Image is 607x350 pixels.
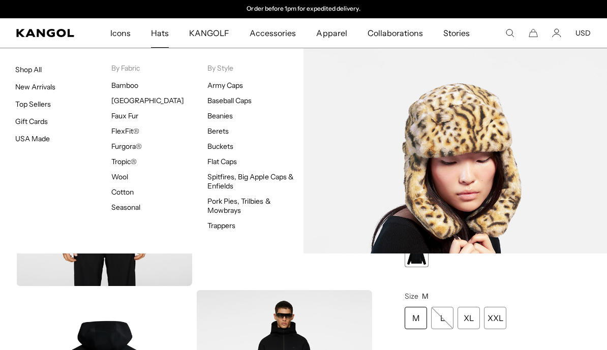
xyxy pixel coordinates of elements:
a: Furgora® [111,142,142,151]
a: Apparel [306,18,357,48]
a: Top Sellers [15,100,51,109]
a: [GEOGRAPHIC_DATA] [111,96,184,105]
a: Buckets [207,142,233,151]
a: Tropic® [111,157,137,166]
a: Accessories [239,18,306,48]
span: Accessories [250,18,296,48]
a: USA Made [15,134,50,143]
div: 1 of 1 [405,244,428,267]
a: Faux Fur [111,111,138,120]
a: Account [552,28,561,38]
a: Cotton [111,187,134,197]
div: XXL [484,307,506,329]
a: Beanies [207,111,233,120]
button: Cart [529,28,538,38]
a: KANGOLF [179,18,239,48]
span: Size [405,292,418,301]
a: Spitfires, Big Apple Caps & Enfields [207,172,294,190]
p: Order before 1pm for expedited delivery. [247,5,360,13]
img: Faux_Fur.jpg [303,48,607,253]
a: Shop All [15,65,42,74]
summary: Search here [505,28,514,38]
p: By Style [207,63,303,73]
a: Trappers [207,221,235,230]
a: Icons [100,18,141,48]
div: M [405,307,427,329]
a: Stories [433,18,480,48]
div: XL [458,307,480,329]
span: Icons [110,18,131,48]
a: New Arrivals [15,82,55,91]
label: Black [405,244,428,267]
p: By Fabric [111,63,207,73]
a: Gift Cards [15,117,48,126]
button: USD [575,28,591,38]
a: Wool [111,172,128,181]
div: L [431,307,453,329]
a: Bamboo [111,81,138,90]
a: Hats [141,18,179,48]
span: Hats [151,18,169,48]
a: Berets [207,126,229,136]
a: Baseball Caps [207,96,252,105]
a: Flat Caps [207,157,237,166]
a: Collaborations [357,18,433,48]
div: 2 of 2 [199,5,408,13]
span: Stories [443,18,470,48]
slideshow-component: Announcement bar [199,5,408,13]
span: KANGOLF [189,18,229,48]
span: Apparel [316,18,347,48]
span: M [422,292,429,301]
span: Collaborations [368,18,423,48]
div: Announcement [199,5,408,13]
a: FlexFit® [111,126,139,136]
a: Army Caps [207,81,243,90]
a: Kangol [16,29,75,37]
a: Seasonal [111,203,140,212]
a: Pork Pies, Trilbies & Mowbrays [207,197,271,215]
